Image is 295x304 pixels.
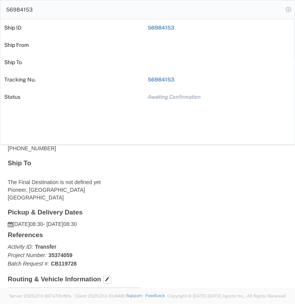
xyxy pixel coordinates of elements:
span: 56984153 [148,25,174,31]
div: Ship ID [4,24,148,32]
span: 56984153 [148,76,174,83]
div: 56984153 [148,76,291,84]
div: Ship From [4,41,148,49]
a: Feedback [145,293,165,298]
div: Ship To [4,58,148,66]
div: Tracking Nu. [4,76,148,84]
table: Search Results [4,19,295,110]
div: Awaiting Confirmation [148,93,291,101]
div: 56984153 [148,24,291,32]
span: Copyright © [DATE]-[DATE] Agistix Inc., All Rights Reserved [167,293,286,299]
input: Search for shipment number, reference number [0,0,283,19]
a: Support [126,293,145,298]
span: Server: 2025.21.0-667a72bf6fa [9,294,71,298]
span: Client: 2025.21.0-f0c8481 [75,294,125,298]
div: Status [4,93,148,101]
